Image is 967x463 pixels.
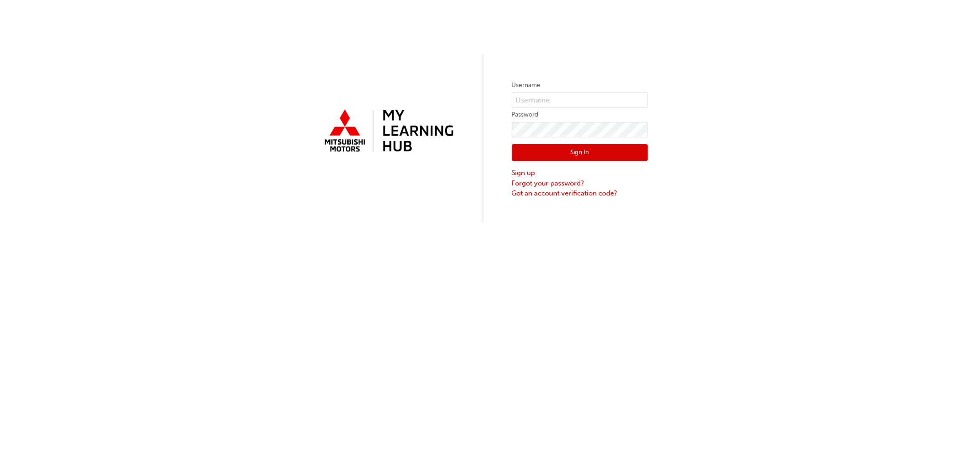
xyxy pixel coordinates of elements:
[512,168,648,178] a: Sign up
[512,144,648,161] button: Sign In
[512,93,648,108] input: Username
[320,106,456,157] img: mmal
[512,178,648,189] a: Forgot your password?
[512,109,648,120] label: Password
[512,188,648,199] a: Got an account verification code?
[512,80,648,91] label: Username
